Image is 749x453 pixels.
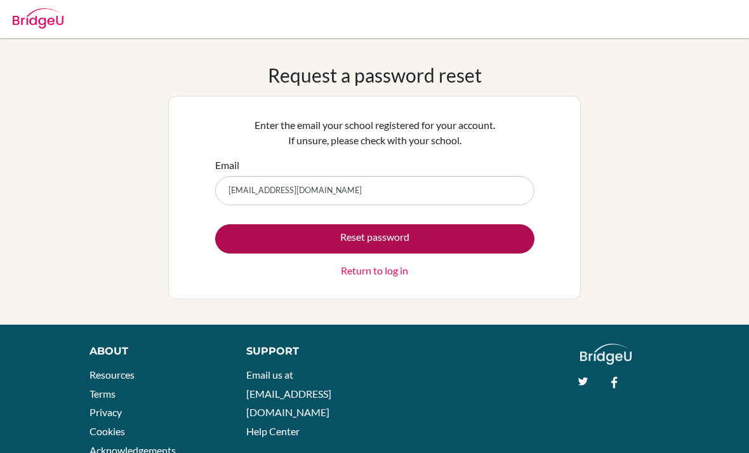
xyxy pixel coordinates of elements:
[341,263,408,278] a: Return to log in
[246,344,362,359] div: Support
[89,344,218,359] div: About
[268,64,482,86] h1: Request a password reset
[89,406,122,418] a: Privacy
[246,425,300,437] a: Help Center
[89,388,116,400] a: Terms
[215,224,534,254] button: Reset password
[215,158,239,173] label: Email
[89,425,125,437] a: Cookies
[89,368,135,381] a: Resources
[215,118,534,148] p: Enter the email your school registered for your account. If unsure, please check with your school.
[246,368,331,418] a: Email us at [EMAIL_ADDRESS][DOMAIN_NAME]
[580,344,632,365] img: logo_white@2x-f4f0deed5e89b7ecb1c2cc34c3e3d731f90f0f143d5ea2071677605dd97b5244.png
[13,8,63,29] img: Bridge-U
